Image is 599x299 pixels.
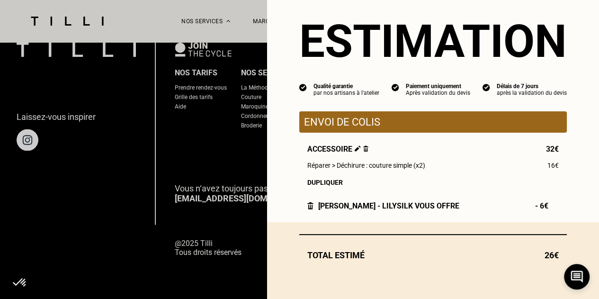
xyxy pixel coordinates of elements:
[299,15,567,68] section: Estimation
[363,145,368,152] img: Supprimer
[355,145,361,152] img: Éditer
[307,201,459,210] div: [PERSON_NAME] - LILYSILK vous offre
[546,145,559,154] span: 32€
[313,90,379,96] div: par nos artisans à l'atelier
[406,83,470,90] div: Paiement uniquement
[406,90,470,96] div: Après validation du devis
[307,145,368,154] span: Accessoire
[497,90,567,96] div: après la validation du devis
[313,83,379,90] div: Qualité garantie
[299,83,307,91] img: icon list info
[307,162,425,169] span: Réparer > Déchirure : couture simple (x2)
[547,162,559,169] span: 16€
[545,250,559,260] span: 26€
[483,83,490,91] img: icon list info
[304,116,562,128] p: Envoi de colis
[535,201,559,210] span: - 6€
[497,83,567,90] div: Délais de 7 jours
[299,250,567,260] div: Total estimé
[392,83,399,91] img: icon list info
[307,179,559,186] div: Dupliquer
